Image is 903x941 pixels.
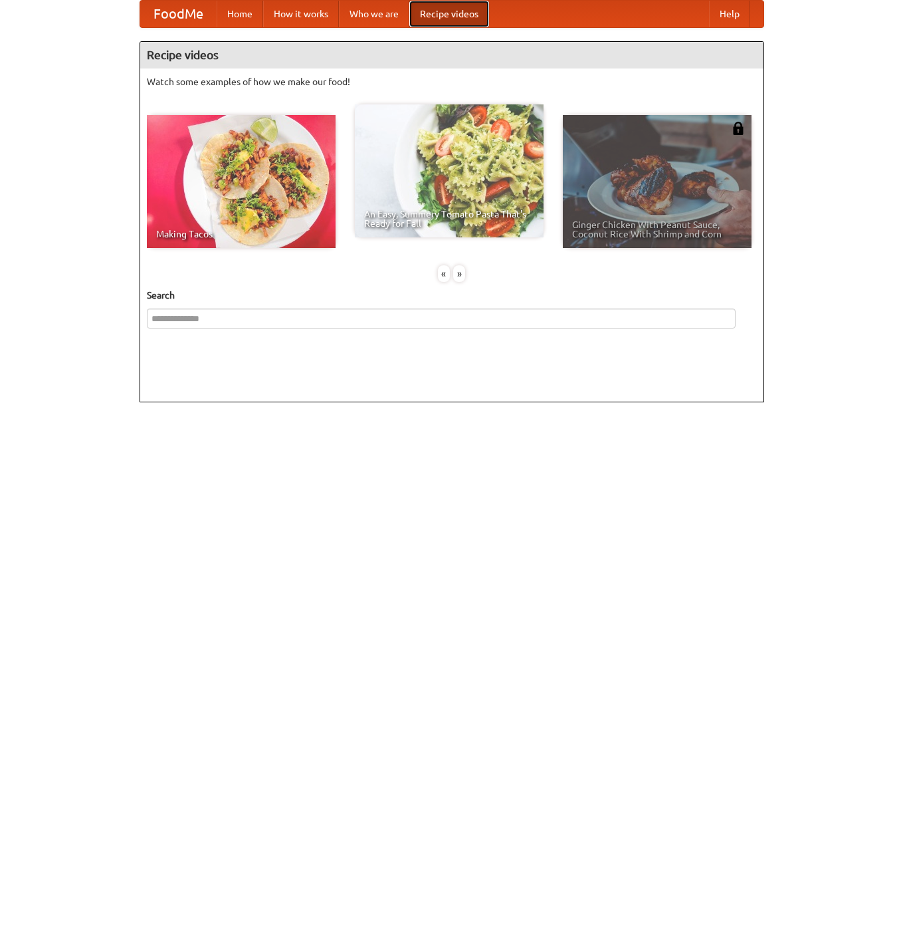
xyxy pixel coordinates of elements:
a: Home [217,1,263,27]
a: Recipe videos [409,1,489,27]
a: How it works [263,1,339,27]
img: 483408.png [732,122,745,135]
a: Making Tacos [147,115,336,248]
h4: Recipe videos [140,42,763,68]
div: « [438,265,450,282]
span: An Easy, Summery Tomato Pasta That's Ready for Fall [364,209,534,228]
div: » [453,265,465,282]
p: Watch some examples of how we make our food! [147,75,757,88]
h5: Search [147,289,757,302]
a: An Easy, Summery Tomato Pasta That's Ready for Fall [355,104,544,237]
a: Who we are [339,1,409,27]
a: FoodMe [140,1,217,27]
a: Help [709,1,750,27]
span: Making Tacos [156,229,326,239]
